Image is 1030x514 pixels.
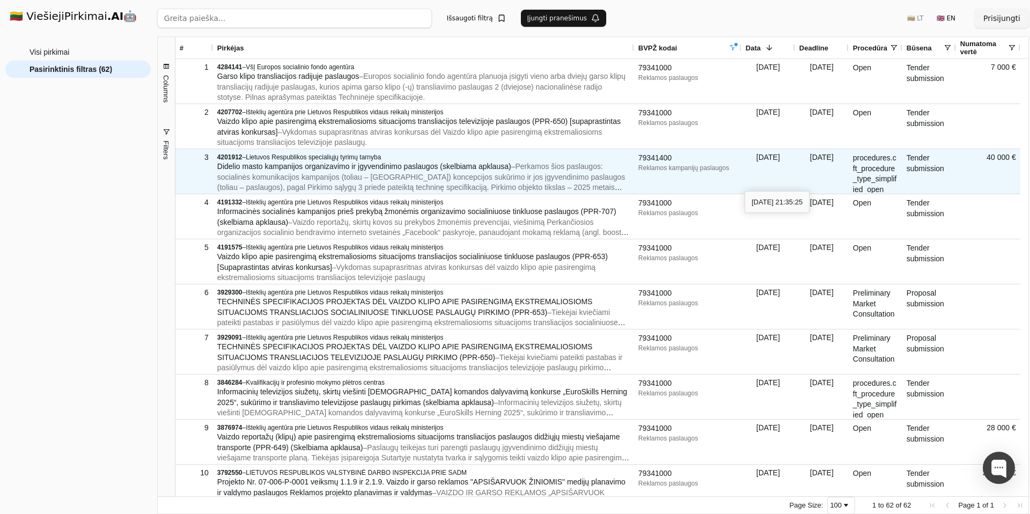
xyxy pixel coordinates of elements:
[246,469,467,476] span: LIETUVOS RESPUBLIKOS VALSTYBINĖ DARBO INSPEKCIJA PRIE SADM
[849,465,902,509] div: Open
[907,44,932,52] span: Būsena
[638,108,737,119] div: 79341000
[638,164,737,172] div: Reklamos kampanijų paslaugos
[849,194,902,239] div: Open
[638,344,737,353] div: Reklamos paslaugos
[217,252,608,271] span: Vaizdo klipo apie pasirengimą ekstremaliosioms situacijoms transliacijos socialiniuose tinkluose ...
[741,194,795,239] div: [DATE]
[956,59,1020,104] div: 7 000 €
[638,423,737,434] div: 79341000
[246,379,385,386] span: Kvalifikacijų ir profesinio mokymo plėtros centras
[960,40,1007,56] span: Numatoma vertė
[638,299,737,307] div: Reklamos paslaugos
[930,10,962,27] button: 🇬🇧 EN
[849,284,902,329] div: Preliminary Market Consultation
[902,420,956,464] div: Tender submission
[853,44,887,52] span: Procedūra
[180,240,209,255] div: 5
[849,239,902,284] div: Open
[903,501,911,509] span: 62
[886,501,893,509] span: 62
[217,153,630,161] div: –
[217,162,511,171] span: Didelio masto kampanijos organizavimo ir įgyvendinimo paslaugos (skelbiama apklausa)
[638,434,737,443] div: Reklamos paslaugos
[157,9,432,28] input: Greita paieška...
[982,501,988,509] span: of
[217,478,626,497] span: Projekto Nr. 07-006-P-0001 veiksmų 1.1.9 ir 2.1.9. Vaizdo ir garso reklamos "APSIŠARVUOK ŽINIOMIS...
[217,379,242,386] span: 3846284
[902,104,956,149] div: Tender submission
[217,289,242,296] span: 3929300
[162,141,170,159] span: Filters
[217,63,630,71] div: –
[217,198,630,207] div: –
[30,44,69,60] span: Visi pirkimai
[217,243,630,252] div: –
[799,44,828,52] span: Deadline
[217,218,629,247] span: – Vaizdo reportažų, skirtų kovos su prekybos žmonėmis prevencijai, viešinimą Perkančiosios organi...
[902,375,956,419] div: Tender submission
[795,375,849,419] div: [DATE]
[162,75,170,102] span: Columns
[217,263,595,282] span: – Vykdomas supaprasritnas atviras konkursas dėl vaizdo klipo apie pasirengimą ekstremaliosioms si...
[638,389,737,398] div: Reklamos paslaugos
[975,9,1029,28] button: Prisijungti
[990,501,994,509] span: 1
[795,420,849,464] div: [DATE]
[1000,501,1009,510] div: Next Page
[217,207,616,226] span: Informacinės socialinės kampanijos prieš prekybą žmonėmis organizavimo socialiniuose tinkluose pa...
[217,63,242,71] span: 4284141
[638,479,737,488] div: Reklamos paslaugos
[217,342,593,362] span: TECHNINĖS SPECIFIKACIJOS PROJEKTAS DĖL VAIZDO KLIPO APIE PASIRENGIMĄ EKSTREMALIOSIOMS SITUACIJOMS...
[849,420,902,464] div: Open
[217,378,630,387] div: –
[849,329,902,374] div: Preliminary Market Consultation
[217,334,242,341] span: 3929091
[956,149,1020,194] div: 40 000 €
[180,330,209,346] div: 7
[217,432,620,452] span: Vaizdo reportažų (klipų) apie pasirengimą ekstremaliosioms situacijoms transliacijos paslaugos di...
[795,239,849,284] div: [DATE]
[896,501,902,509] span: of
[902,239,956,284] div: Tender submission
[638,153,737,164] div: 79341400
[180,285,209,300] div: 6
[849,149,902,194] div: procedures.cft_procedure_type_simplified_open
[741,149,795,194] div: [DATE]
[638,119,737,127] div: Reklamos paslaugos
[246,199,443,206] span: Išteklių agentūra prie Lietuvos Respublikos vidaus reikalų ministerijos
[902,284,956,329] div: Proposal submission
[849,104,902,149] div: Open
[217,469,242,476] span: 3792550
[217,128,602,147] span: – Vykdomas supaprasritnas atviras konkursas dėl Vaizdo klipo apie pasirengimą ekstremaliosioms si...
[878,501,884,509] span: to
[180,465,209,481] div: 10
[638,333,737,344] div: 79341000
[849,59,902,104] div: Open
[217,333,630,342] div: –
[217,72,359,80] span: Garso klipo transliacijos radijuje paslaugos
[217,398,622,428] span: – Informacinių televizijos siužetų, skirtų viešinti [DEMOGRAPHIC_DATA] komandos dalyvavimą konkur...
[217,108,630,116] div: –
[638,198,737,209] div: 79341000
[246,334,443,341] span: Išteklių agentūra prie Lietuvos Respublikos vidaus reikalų ministerijos
[217,443,629,483] span: – Paslaugų teikėjas turi parengti paslaugų įgyvendinimo didžiųjų miestų viešajame transporte plan...
[795,329,849,374] div: [DATE]
[902,149,956,194] div: Tender submission
[795,59,849,104] div: [DATE]
[795,104,849,149] div: [DATE]
[217,72,626,101] span: – Europos socialinio fondo agentūra planuoja įsigyti vieno arba dviejų garso klipų transliacijų r...
[217,244,242,251] span: 4191575
[795,284,849,329] div: [DATE]
[958,501,974,509] span: Page
[741,420,795,464] div: [DATE]
[795,149,849,194] div: [DATE]
[741,239,795,284] div: [DATE]
[976,501,980,509] span: 1
[180,105,209,120] div: 2
[746,44,761,52] span: Data
[1016,501,1024,510] div: Last Page
[246,424,443,431] span: Išteklių agentūra prie Lietuvos Respublikos vidaus reikalų ministerijos
[246,289,443,296] span: Išteklių agentūra prie Lietuvos Respublikos vidaus reikalų ministerijos
[521,10,607,27] button: Įjungti pranešimus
